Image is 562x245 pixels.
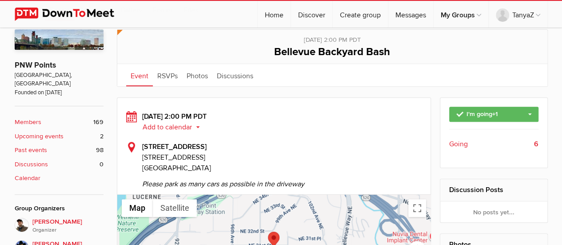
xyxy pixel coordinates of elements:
a: Discussions [212,64,258,86]
img: Stefan Krasowski [15,218,29,232]
a: Create group [333,1,388,28]
a: Upcoming events 2 [15,132,104,141]
a: Discussions 0 [15,160,104,169]
a: My Groups [434,1,488,28]
span: [GEOGRAPHIC_DATA] [142,164,211,173]
a: Discussion Posts [449,185,503,194]
span: 98 [96,145,104,155]
span: [GEOGRAPHIC_DATA], [GEOGRAPHIC_DATA] [15,71,104,88]
b: 6 [534,139,538,149]
div: [DATE] 2:00 PM PDT [126,30,538,45]
span: Bellevue Backyard Bash [274,45,390,58]
img: PNW Points [15,29,104,50]
span: 169 [93,117,104,127]
span: [PERSON_NAME] [32,217,104,235]
span: +1 [492,110,498,118]
i: Organizer [32,226,104,234]
button: Show street map [122,199,153,217]
a: [PERSON_NAME]Organizer [15,218,104,235]
img: DownToMeet [15,8,128,21]
button: Toggle fullscreen view [408,199,426,217]
b: Members [15,117,41,127]
a: PNW Points [15,60,56,70]
a: Calendar [15,173,104,183]
div: Group Organizers [15,204,104,213]
b: Upcoming events [15,132,64,141]
b: Past events [15,145,47,155]
a: RSVPs [153,64,182,86]
div: No posts yet... [440,201,547,223]
a: Home [258,1,291,28]
span: Please park as many cars as possible in the driveway [142,173,422,189]
a: Members 169 [15,117,104,127]
a: I'm going+1 [449,107,538,122]
span: [STREET_ADDRESS] [142,152,422,163]
a: Discover [291,1,332,28]
a: Event [126,64,153,86]
b: [STREET_ADDRESS] [142,142,207,151]
a: Photos [182,64,212,86]
span: 2 [100,132,104,141]
a: Past events 98 [15,145,104,155]
span: Going [449,139,468,149]
button: Show satellite imagery [153,199,197,217]
div: [DATE] 2:00 PM PDT [126,111,422,133]
b: Calendar [15,173,40,183]
span: Founded on [DATE] [15,88,104,97]
b: Discussions [15,160,48,169]
span: 0 [100,160,104,169]
a: Messages [388,1,433,28]
a: TanyaZ [489,1,547,28]
button: Add to calendar [142,123,207,131]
